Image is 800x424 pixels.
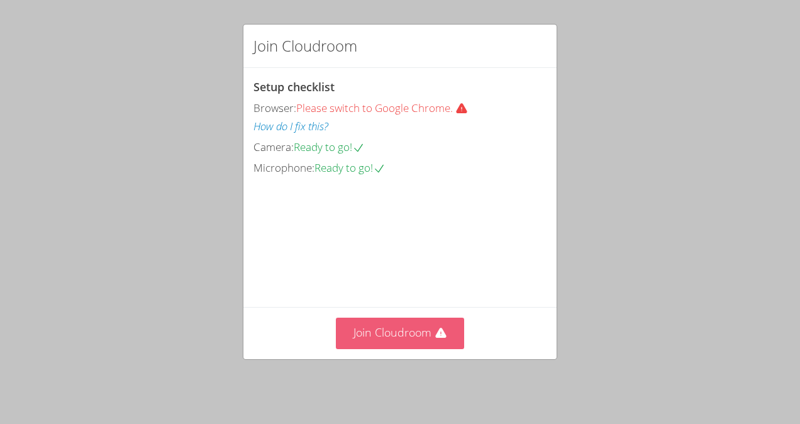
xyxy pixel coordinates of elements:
span: Ready to go! [294,140,365,154]
span: Browser: [253,101,296,115]
button: How do I fix this? [253,118,328,136]
button: Join Cloudroom [336,318,465,349]
span: Camera: [253,140,294,154]
span: Setup checklist [253,79,335,94]
span: Ready to go! [314,160,386,175]
span: Microphone: [253,160,314,175]
h2: Join Cloudroom [253,35,357,57]
span: Please switch to Google Chrome. [296,101,473,115]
